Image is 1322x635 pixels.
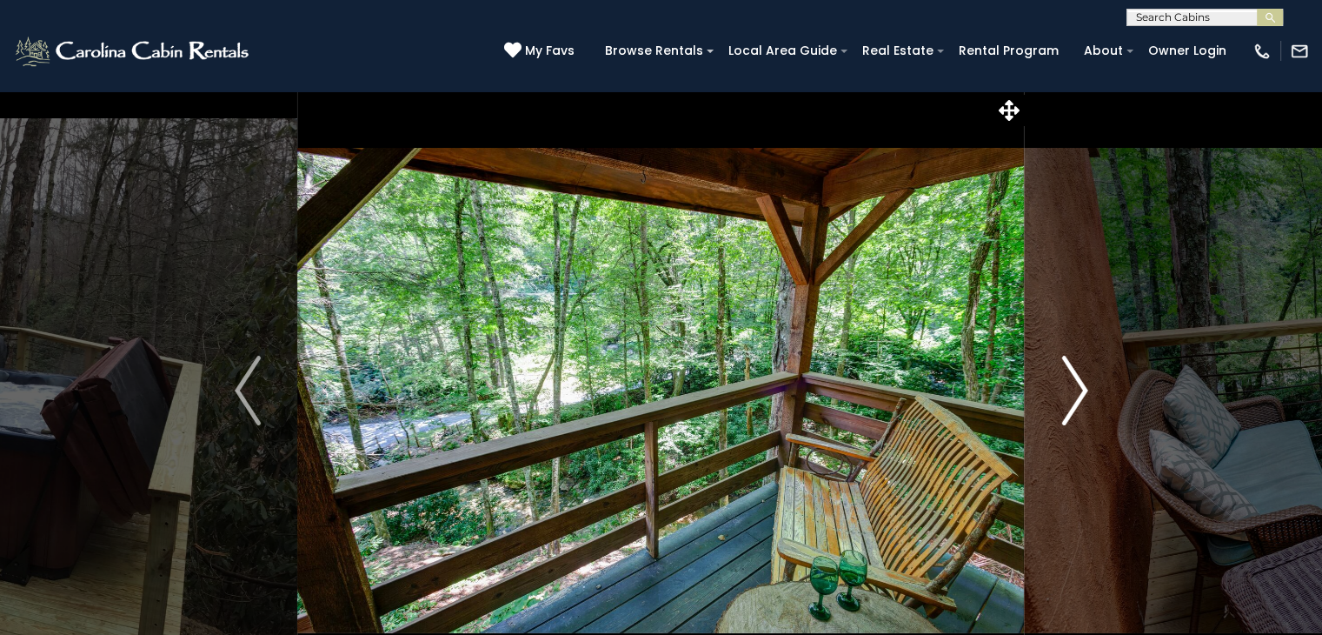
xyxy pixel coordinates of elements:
a: Rental Program [950,37,1067,64]
a: About [1075,37,1132,64]
img: arrow [235,356,261,425]
span: My Favs [525,42,575,60]
a: Local Area Guide [720,37,846,64]
img: mail-regular-white.png [1290,42,1309,61]
a: Owner Login [1139,37,1235,64]
img: phone-regular-white.png [1252,42,1272,61]
a: Browse Rentals [596,37,712,64]
a: My Favs [504,42,579,61]
img: White-1-2.png [13,34,254,69]
a: Real Estate [854,37,942,64]
img: arrow [1061,356,1087,425]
